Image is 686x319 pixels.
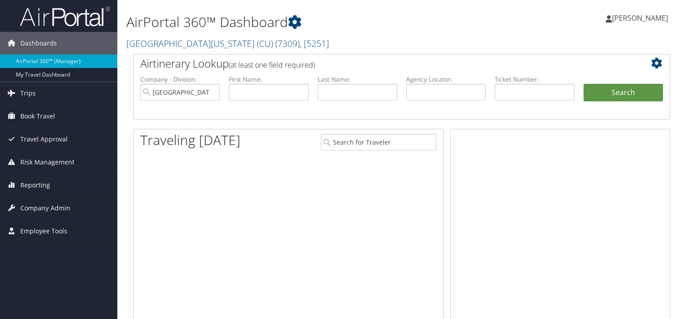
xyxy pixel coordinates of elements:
[20,6,110,27] img: airportal-logo.png
[229,75,308,84] label: First Name:
[20,220,67,242] span: Employee Tools
[229,60,315,70] span: (at least one field required)
[321,134,436,150] input: Search for Traveler
[140,131,241,150] h1: Traveling [DATE]
[140,75,220,84] label: Company - Division:
[606,5,677,32] a: [PERSON_NAME]
[20,105,55,128] span: Book Travel
[20,151,74,173] span: Risk Management
[126,37,329,50] a: [GEOGRAPHIC_DATA][US_STATE] (CU)
[126,13,493,32] h1: AirPortal 360™ Dashboard
[318,75,397,84] label: Last Name:
[300,37,329,50] span: , [ 5251 ]
[20,128,68,150] span: Travel Approval
[20,32,57,55] span: Dashboards
[20,174,50,196] span: Reporting
[20,197,70,219] span: Company Admin
[140,56,618,71] h2: Airtinerary Lookup
[406,75,486,84] label: Agency Locator:
[275,37,300,50] span: ( 7309 )
[584,84,663,102] button: Search
[612,13,668,23] span: [PERSON_NAME]
[495,75,574,84] label: Ticket Number:
[20,82,36,105] span: Trips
